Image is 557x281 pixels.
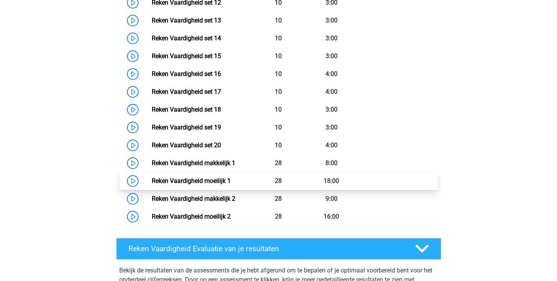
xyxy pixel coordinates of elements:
[152,88,221,95] a: Reken Vaardigheid set 17
[152,177,231,184] a: Reken Vaardigheid moeilijk 1
[152,213,231,220] a: Reken Vaardigheid moeilijk 2
[152,70,221,78] a: Reken Vaardigheid set 16
[152,195,235,202] a: Reken Vaardigheid makkelijk 2
[152,34,221,42] a: Reken Vaardigheid set 14
[152,159,235,167] a: Reken Vaardigheid makkelijk 1
[152,106,221,113] a: Reken Vaardigheid set 18
[129,244,403,253] h4: Reken Vaardigheid Evaluatie van je resultaten
[152,124,221,131] a: Reken Vaardigheid set 19
[152,52,221,60] a: Reken Vaardigheid set 15
[152,141,221,149] a: Reken Vaardigheid set 20
[113,238,444,260] a: Reken Vaardigheid Evaluatie van je resultaten
[152,17,221,24] a: Reken Vaardigheid set 13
